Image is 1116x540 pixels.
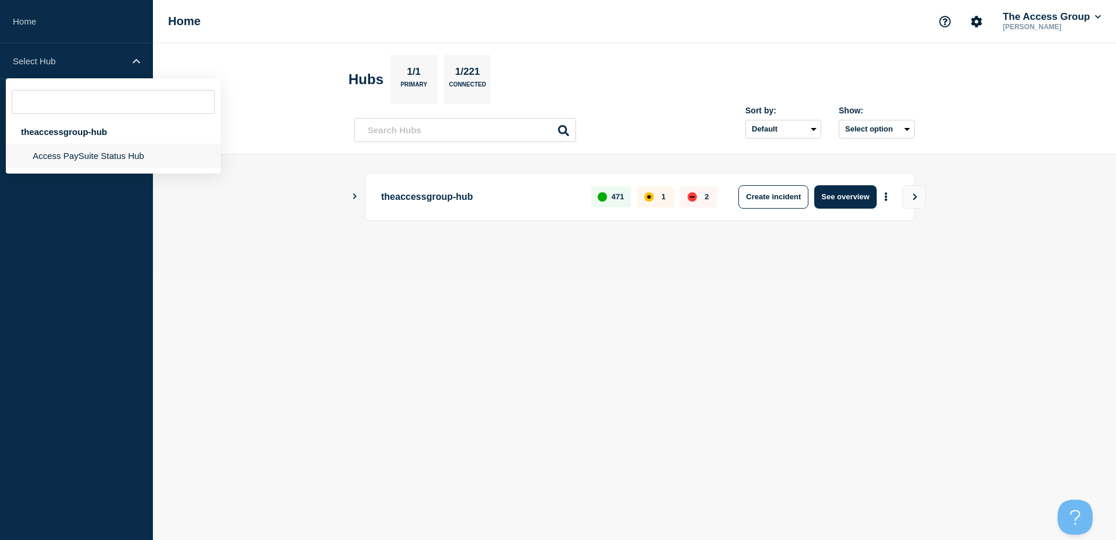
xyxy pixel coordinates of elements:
[839,106,915,115] div: Show:
[661,192,665,201] p: 1
[1058,500,1093,535] iframe: Help Scout Beacon - Open
[814,185,876,209] button: See overview
[964,9,989,34] button: Account settings
[705,192,709,201] p: 2
[168,15,201,28] h1: Home
[354,118,576,142] input: Search Hubs
[745,106,821,115] div: Sort by:
[13,56,125,66] p: Select Hub
[644,192,654,202] div: affected
[352,192,358,201] button: Show Connected Hubs
[1000,23,1103,31] p: [PERSON_NAME]
[451,66,484,81] p: 1/221
[839,120,915,139] button: Select option
[933,9,957,34] button: Support
[381,185,578,209] p: theaccessgroup-hub
[449,81,486,94] p: Connected
[400,81,427,94] p: Primary
[745,120,821,139] select: Sort by
[738,185,808,209] button: Create incident
[902,185,926,209] button: View
[1000,11,1103,23] button: The Access Group
[348,71,383,88] h2: Hubs
[612,192,625,201] p: 471
[403,66,426,81] p: 1/1
[598,192,607,202] div: up
[6,144,221,168] li: Access PaySuite Status Hub
[688,192,697,202] div: down
[6,120,221,144] div: theaccessgroup-hub
[878,186,894,207] button: More actions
